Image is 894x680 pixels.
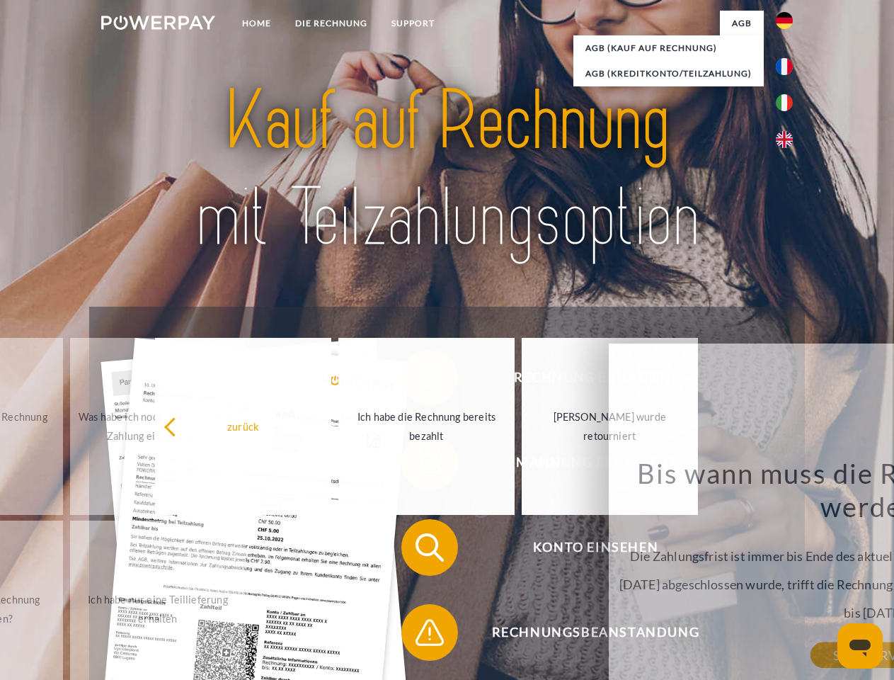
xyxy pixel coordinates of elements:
[776,58,793,75] img: fr
[412,530,447,565] img: qb_search.svg
[135,68,759,271] img: title-powerpay_de.svg
[79,407,238,446] div: Was habe ich noch offen, ist meine Zahlung eingegangen?
[837,623,883,669] iframe: Schaltfläche zum Öffnen des Messaging-Fensters
[70,338,246,515] a: Was habe ich noch offen, ist meine Zahlung eingegangen?
[530,407,689,446] div: [PERSON_NAME] wurde retourniert
[401,519,769,576] button: Konto einsehen
[776,131,793,148] img: en
[230,11,283,36] a: Home
[164,416,323,436] div: zurück
[412,615,447,650] img: qb_warning.svg
[401,604,769,661] button: Rechnungsbeanstandung
[720,11,764,36] a: agb
[573,61,764,86] a: AGB (Kreditkonto/Teilzahlung)
[101,16,215,30] img: logo-powerpay-white.svg
[776,94,793,111] img: it
[347,407,506,446] div: Ich habe die Rechnung bereits bezahlt
[379,11,447,36] a: SUPPORT
[776,12,793,29] img: de
[283,11,379,36] a: DIE RECHNUNG
[79,590,238,628] div: Ich habe nur eine Teillieferung erhalten
[573,35,764,61] a: AGB (Kauf auf Rechnung)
